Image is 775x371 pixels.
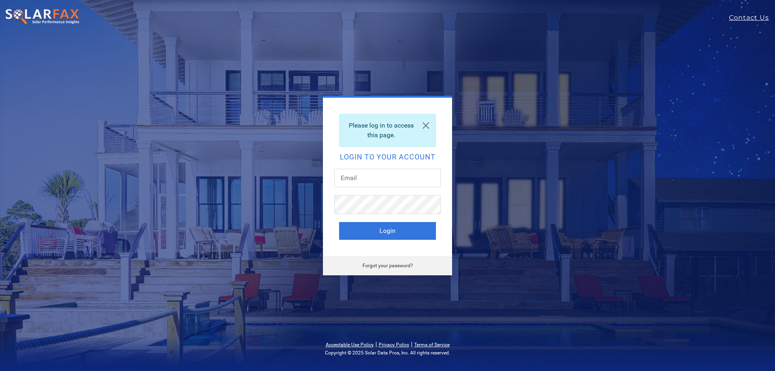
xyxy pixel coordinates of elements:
[339,222,436,240] button: Login
[326,342,374,348] a: Acceptable Use Policy
[729,13,775,23] a: Contact Us
[411,340,413,348] span: |
[416,114,436,137] a: Close
[334,169,441,187] input: Email
[375,340,377,348] span: |
[339,153,436,161] h2: Login to your account
[339,114,436,147] div: Please log in to access this page.
[362,263,413,268] a: Forgot your password?
[414,342,450,348] a: Terms of Service
[379,342,409,348] a: Privacy Policy
[5,8,81,25] img: SolarFax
